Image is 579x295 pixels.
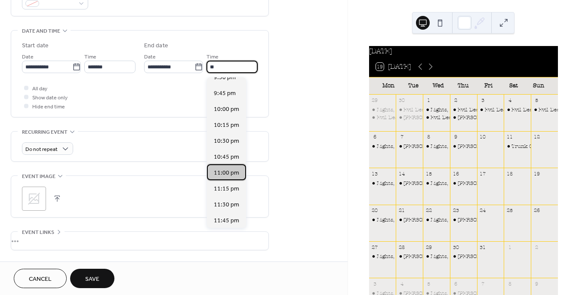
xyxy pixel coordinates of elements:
div: 5 [425,280,432,287]
div: 11 [506,134,513,140]
span: 11:15 pm [214,184,239,194]
div: Lights, Camera, Zombies!!! Rehearsals [377,106,478,114]
span: 11:45 pm [214,216,239,225]
div: 6 [453,280,459,287]
div: Lights, Camera, Zombies!!! Rehearsals [369,143,396,150]
div: Lights, Camera, Zombies!!! Rehearsals [369,253,396,260]
div: 18 [506,170,513,177]
div: Trunk Or Treat [511,143,551,150]
div: 30 [398,97,405,104]
div: [PERSON_NAME] Rehearsal [458,143,530,150]
span: 9:45 pm [214,89,236,98]
span: Time [206,52,219,61]
div: Evil Dead Tech Week [450,106,477,114]
div: Lights, Camera, Zombies!!! Rehearsals [423,106,450,114]
div: Evil Dead Tech Week [423,114,450,121]
div: [PERSON_NAME] Rehearsal [403,143,475,150]
div: Lights, Camera, Zombies!!! Rehearsals [377,180,478,187]
button: Save [70,269,114,288]
span: Do not repeat [25,144,58,154]
span: 10:30 pm [214,137,239,146]
div: Evil Dead Tech Week [377,114,431,121]
span: 10:45 pm [214,153,239,162]
div: Wed [426,77,451,95]
div: Lights, Camera, Zombies!!! Rehearsals [377,143,478,150]
div: 30 [453,244,459,250]
div: [PERSON_NAME] Rehearsal [458,114,530,121]
div: 2 [533,244,540,250]
span: 10:15 pm [214,121,239,130]
div: Evil Dead Performance [531,106,558,114]
div: Evil Dead Tech Week [458,106,511,114]
span: 11:00 pm [214,169,239,178]
div: Lights, Camera, Zombies!!! Rehearsals [431,106,532,114]
div: Mon [376,77,401,95]
div: 28 [398,244,405,250]
div: 29 [425,244,432,250]
div: Lights, Camera, Zombies!!! Rehearsals [423,143,450,150]
div: 26 [533,207,540,214]
div: Lights, Camera, Zombies!!! Rehearsals [423,253,450,260]
div: 7 [398,134,405,140]
div: 1 [425,97,432,104]
div: 9 [533,280,540,287]
span: Event image [22,172,55,181]
div: Sweeney Todd Rehearsal [396,253,423,260]
div: [PERSON_NAME] Rehearsal [403,216,475,224]
div: Evil Dead Performance [504,106,531,114]
div: Lights, Camera, Zombies!!! Rehearsals [431,253,532,260]
div: [PERSON_NAME] Rehearsal [458,216,530,224]
div: 17 [480,170,486,177]
div: Thu [451,77,476,95]
div: 13 [372,170,378,177]
span: Categories [22,261,53,270]
div: [PERSON_NAME] Rehearsal [458,180,530,187]
span: Date and time [22,27,60,36]
div: 27 [372,244,378,250]
div: 22 [425,207,432,214]
div: Sweeney Todd Rehearsal [396,143,423,150]
button: Cancel [14,269,67,288]
div: 3 [480,97,486,104]
div: 20 [372,207,378,214]
div: Sat [501,77,526,95]
div: Sweeney Todd Rehearsal [450,143,477,150]
div: Lights, Camera, Zombies!!! Rehearsals [431,180,532,187]
div: Evil Dead Tech Week [431,114,484,121]
span: Hide end time [32,102,65,111]
span: 9:30 pm [214,73,236,82]
span: Save [85,275,99,284]
div: 8 [506,280,513,287]
div: Sweeney Todd Rehearsal [450,180,477,187]
div: Trunk Or Treat [504,143,531,150]
div: Sweeney Todd Rehearsal [450,216,477,224]
div: 12 [533,134,540,140]
div: Tue [401,77,426,95]
div: [PERSON_NAME] Rehearsal [403,114,475,121]
button: 19[DATE] [373,61,414,73]
div: Lights, Camera, Zombies!!! Rehearsals [423,180,450,187]
div: 10 [480,134,486,140]
div: Lights, Camera, Zombies!!! Rehearsals [377,253,478,260]
div: 4 [506,97,513,104]
div: 5 [533,97,540,104]
span: Show date only [32,93,68,102]
div: Evil Dead Performance [511,106,571,114]
div: Sweeney Todd Rehearsal [450,114,477,121]
span: All day [32,84,47,93]
span: Cancel [29,275,52,284]
div: 8 [425,134,432,140]
div: ••• [11,232,268,250]
div: Sweeney Todd Rehearsal [396,180,423,187]
div: Lights, Camera, Zombies!!! Rehearsals [431,143,532,150]
div: Lights, Camera, Zombies!!! Rehearsals [377,216,478,224]
div: 31 [480,244,486,250]
div: 14 [398,170,405,177]
div: 21 [398,207,405,214]
div: Lights, Camera, Zombies!!! Rehearsals [423,216,450,224]
div: Evil Dead Tech Week [396,106,423,114]
div: [PERSON_NAME] Rehearsal [403,253,475,260]
div: Lights, Camera, Zombies!!! Rehearsals [369,216,396,224]
div: Start date [22,41,49,50]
